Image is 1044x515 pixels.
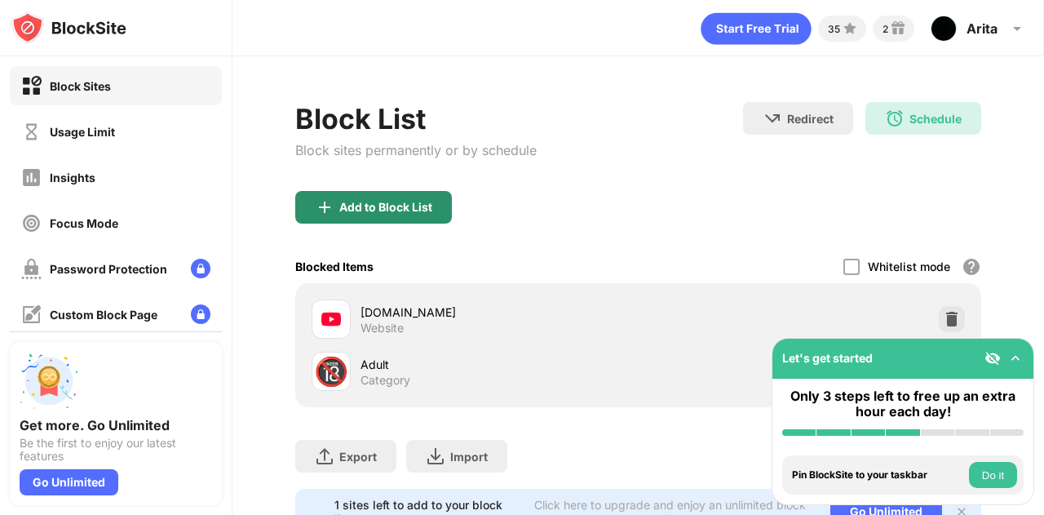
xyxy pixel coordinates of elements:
div: Let's get started [782,351,873,365]
img: logo-blocksite.svg [11,11,126,44]
img: insights-off.svg [21,167,42,188]
div: Usage Limit [50,125,115,139]
div: Add to Block List [339,201,432,214]
img: block-on.svg [21,76,42,96]
div: Adult [361,356,639,373]
div: Insights [50,171,95,184]
div: Be the first to enjoy our latest features [20,437,212,463]
img: focus-off.svg [21,213,42,233]
div: Custom Block Page [50,308,157,322]
img: push-unlimited.svg [20,352,78,411]
img: lock-menu.svg [191,304,210,324]
img: reward-small.svg [888,19,908,38]
div: Blocked Items [295,260,374,273]
div: Go Unlimited [20,469,118,495]
div: animation [701,12,812,45]
div: Pin BlockSite to your taskbar [792,469,965,481]
div: Password Protection [50,262,167,276]
div: Only 3 steps left to free up an extra hour each day! [782,388,1024,420]
img: omni-setup-toggle.svg [1007,350,1024,366]
div: 2 [883,23,888,35]
img: password-protection-off.svg [21,259,42,279]
div: Focus Mode [50,216,118,230]
div: Block Sites [50,79,111,93]
img: points-small.svg [840,19,860,38]
div: Block List [295,102,537,135]
div: [DOMAIN_NAME] [361,304,639,321]
div: Category [361,373,410,388]
div: Export [339,450,377,464]
img: eye-not-visible.svg [984,350,1001,366]
img: lock-menu.svg [191,259,210,278]
button: Do it [969,462,1017,488]
div: Block sites permanently or by schedule [295,142,537,158]
img: customize-block-page-off.svg [21,304,42,325]
div: Import [450,450,488,464]
div: Redirect [787,112,834,126]
div: Get more. Go Unlimited [20,417,212,433]
img: favicons [321,309,341,329]
div: Arita [967,20,998,37]
img: time-usage-off.svg [21,122,42,142]
img: ACg8ocJFGNd3CL4sAmE24xSQVZokVHOGoDMyGhAXsQmrcfhyAA7lD0l9=s96-c [931,16,957,42]
div: Schedule [909,112,962,126]
div: Whitelist mode [868,260,950,273]
div: 35 [828,23,840,35]
div: Website [361,321,404,335]
div: 🔞 [314,355,348,388]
